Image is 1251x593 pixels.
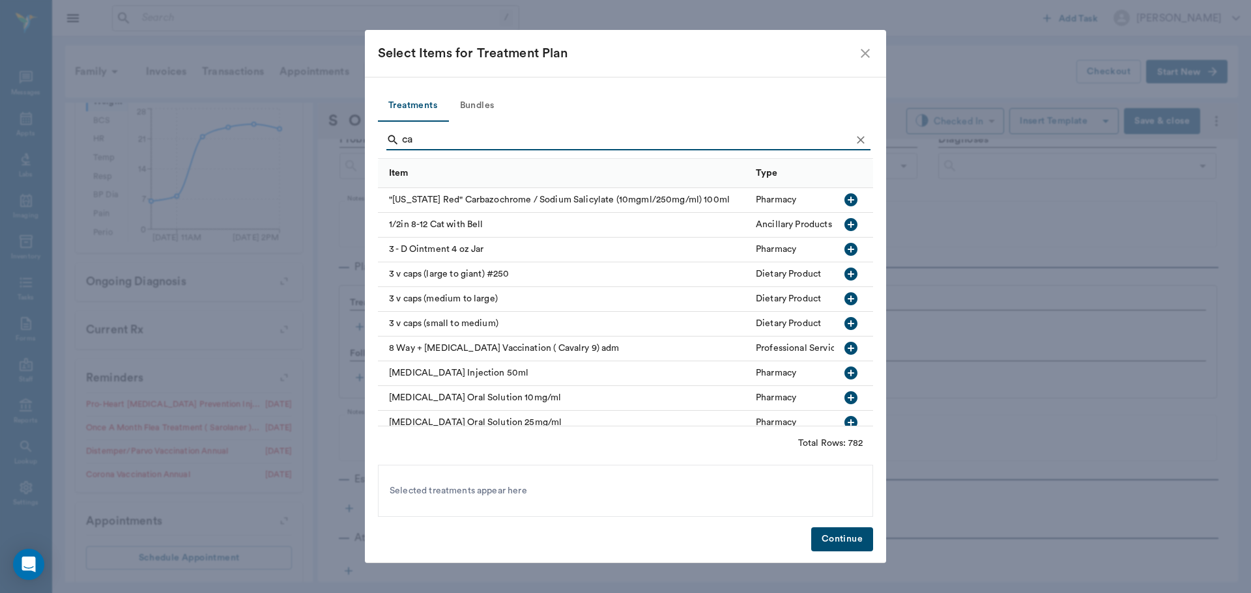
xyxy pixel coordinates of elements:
div: [MEDICAL_DATA] Injection 50ml [378,361,749,386]
div: Type [756,155,778,191]
div: 3 v caps (medium to large) [378,287,749,312]
div: Pharmacy [756,366,796,379]
div: [MEDICAL_DATA] Oral Solution 25mg/ml [378,411,749,435]
input: Find a treatment [402,130,851,150]
div: Ancillary Products & Services [756,218,876,231]
div: Search [386,130,870,153]
div: 3 v caps (large to giant) #250 [378,262,749,287]
div: Total Rows: 782 [798,437,863,450]
button: Continue [811,527,873,551]
span: Selected treatments appear here [390,484,527,498]
div: Item [389,155,409,191]
div: Pharmacy [756,416,796,429]
div: [MEDICAL_DATA] Oral Solution 10mg/ml [378,386,749,411]
button: Clear [851,130,870,150]
div: Dietary Product [756,292,821,305]
button: close [857,46,873,61]
div: Item [378,158,749,187]
div: 8 Way + [MEDICAL_DATA] Vaccination ( Cavalry 9) adm [378,337,749,361]
div: Pharmacy [756,391,796,404]
div: Select Items for Treatment Plan [378,43,857,64]
div: 3 - D Ointment 4 oz Jar [378,238,749,262]
div: 3 v caps (small to medium) [378,312,749,337]
div: 1/2in 8-12 Cat with Bell [378,213,749,238]
button: Treatments [378,90,448,122]
div: Pharmacy [756,243,796,256]
div: Dietary Product [756,317,821,330]
div: Professional Services [756,342,844,355]
div: Type [749,158,911,187]
div: Open Intercom Messenger [13,549,44,580]
div: Pharmacy [756,193,796,206]
div: "[US_STATE] Red" Carbazochrome / Sodium Salicylate (10mgml/250mg/ml) 100ml [378,188,749,213]
button: Bundles [448,90,506,122]
div: Dietary Product [756,268,821,281]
